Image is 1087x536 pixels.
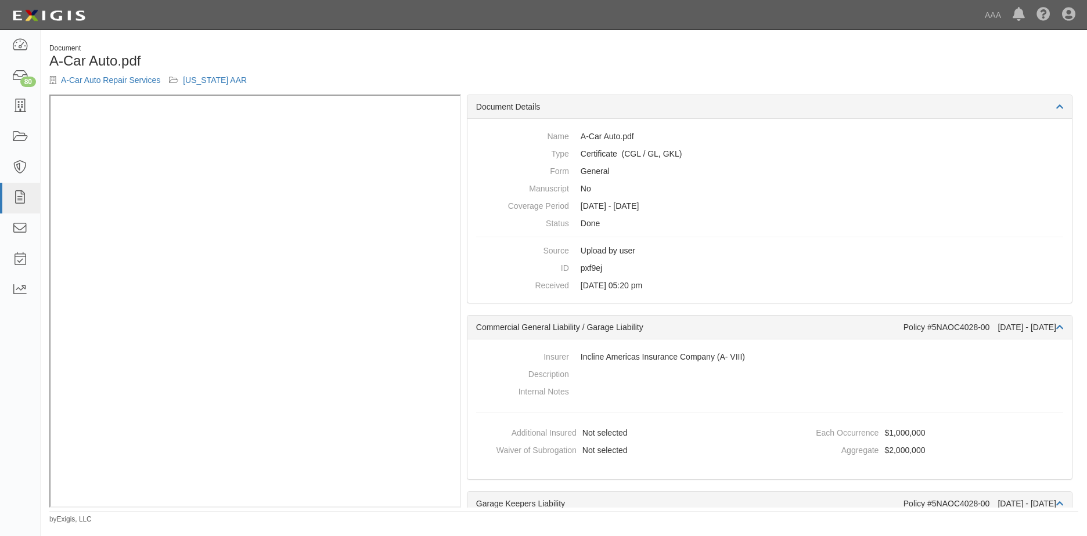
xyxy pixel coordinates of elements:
dt: Manuscript [476,180,569,194]
dd: Incline Americas Insurance Company (A- VIII) [476,348,1063,365]
dt: Coverage Period [476,197,569,212]
dt: Name [476,128,569,142]
div: Policy #5NAOC4028-00 [DATE] - [DATE] [904,321,1063,333]
a: A-Car Auto Repair Services [61,75,160,85]
dt: Type [476,145,569,160]
dd: No [476,180,1063,197]
dt: Status [476,215,569,229]
div: Document Details [467,95,1072,119]
dt: Source [476,242,569,256]
dd: $2,000,000 [774,441,1067,459]
dd: Not selected [472,424,765,441]
dt: Internal Notes [476,383,569,397]
dd: Not selected [472,441,765,459]
dt: Waiver of Subrogation [472,441,577,456]
div: Policy #5NAOC4028-00 [DATE] - [DATE] [904,498,1063,509]
dd: Done [476,215,1063,232]
i: Help Center - Complianz [1036,8,1050,22]
dt: Additional Insured [472,424,577,439]
dt: Each Occurrence [774,424,879,439]
div: Commercial General Liability / Garage Liability [476,321,904,333]
dd: Upload by user [476,242,1063,259]
div: 80 [20,77,36,87]
dd: A-Car Auto.pdf [476,128,1063,145]
img: logo-5460c22ac91f19d4615b14bd174203de0afe785f0fc80cf4dbbc73dc1793850b.png [9,5,89,26]
dd: $1,000,000 [774,424,1067,441]
dd: Commercial General Liability / Garage Liability Garage Keepers Liability [476,145,1063,162]
dt: ID [476,259,569,274]
dt: Received [476,277,569,291]
dt: Description [476,365,569,380]
dt: Aggregate [774,441,879,456]
dd: General [476,162,1063,180]
dt: Insurer [476,348,569,363]
a: Exigis, LLC [57,515,92,523]
small: by [49,515,92,524]
dd: [DATE] - [DATE] [476,197,1063,215]
dd: pxf9ej [476,259,1063,277]
a: [US_STATE] AAR [183,75,247,85]
div: Document [49,44,555,53]
dd: [DATE] 05:20 pm [476,277,1063,294]
h1: A-Car Auto.pdf [49,53,555,68]
dt: Form [476,162,569,177]
a: AAA [979,3,1007,27]
div: Garage Keepers Liability [476,498,904,509]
